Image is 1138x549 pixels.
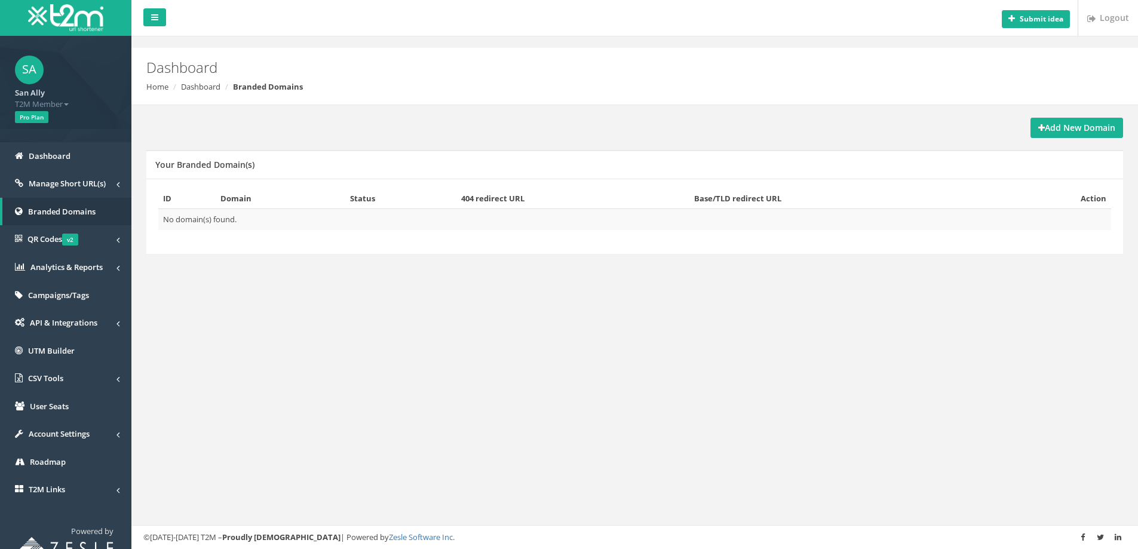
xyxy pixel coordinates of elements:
[28,373,63,384] span: CSV Tools
[71,526,114,536] span: Powered by
[15,99,116,110] span: T2M Member
[1002,10,1070,28] button: Submit idea
[998,188,1111,209] th: Action
[30,456,66,467] span: Roadmap
[15,84,116,109] a: San Ally T2M Member
[15,87,45,98] strong: San Ally
[15,111,48,123] span: Pro Plan
[29,428,90,439] span: Account Settings
[216,188,345,209] th: Domain
[27,234,78,244] span: QR Codes
[28,206,96,217] span: Branded Domains
[62,234,78,246] span: v2
[1038,122,1115,133] strong: Add New Domain
[155,160,254,169] h5: Your Branded Domain(s)
[28,345,75,356] span: UTM Builder
[15,56,44,84] span: SA
[181,81,220,92] a: Dashboard
[389,532,455,542] a: Zesle Software Inc.
[28,290,89,300] span: Campaigns/Tags
[29,484,65,495] span: T2M Links
[143,532,1126,543] div: ©[DATE]-[DATE] T2M – | Powered by
[158,209,1111,230] td: No domain(s) found.
[1020,14,1063,24] b: Submit idea
[345,188,456,209] th: Status
[30,317,97,328] span: API & Integrations
[146,81,168,92] a: Home
[29,151,70,161] span: Dashboard
[1030,118,1123,138] a: Add New Domain
[158,188,216,209] th: ID
[30,401,69,412] span: User Seats
[689,188,999,209] th: Base/TLD redirect URL
[456,188,689,209] th: 404 redirect URL
[28,4,103,31] img: T2M
[233,81,303,92] strong: Branded Domains
[222,532,341,542] strong: Proudly [DEMOGRAPHIC_DATA]
[29,178,106,189] span: Manage Short URL(s)
[30,262,103,272] span: Analytics & Reports
[146,60,958,75] h2: Dashboard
